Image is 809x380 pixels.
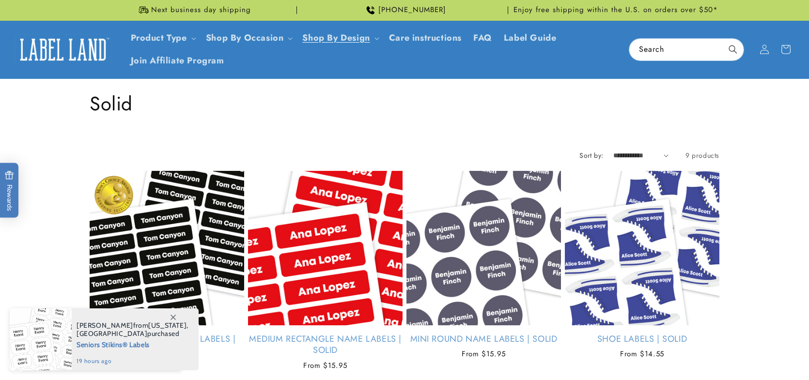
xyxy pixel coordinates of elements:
[148,321,187,330] span: [US_STATE]
[565,334,719,345] a: Shoe Labels | Solid
[389,32,462,44] span: Care instructions
[77,321,188,338] span: from , purchased
[200,27,297,49] summary: Shop By Occasion
[498,27,562,49] a: Label Guide
[5,170,14,211] span: Rewards
[406,334,561,345] a: Mini Round Name Labels | Solid
[685,151,719,160] span: 9 products
[248,334,403,356] a: Medium Rectangle Name Labels | Solid
[77,321,133,330] span: [PERSON_NAME]
[125,27,200,49] summary: Product Type
[513,5,718,15] span: Enjoy free shipping within the U.S. on orders over $50*
[15,34,111,64] img: Label Land
[504,32,557,44] span: Label Guide
[77,329,147,338] span: [GEOGRAPHIC_DATA]
[90,91,719,116] h1: Solid
[11,31,115,68] a: Label Land
[131,31,187,44] a: Product Type
[378,5,446,15] span: [PHONE_NUMBER]
[722,39,744,60] button: Search
[579,151,603,160] label: Sort by:
[467,27,498,49] a: FAQ
[383,27,467,49] a: Care instructions
[131,55,224,66] span: Join Affiliate Program
[296,27,383,49] summary: Shop By Design
[206,32,284,44] span: Shop By Occasion
[151,5,251,15] span: Next business day shipping
[125,49,230,72] a: Join Affiliate Program
[473,32,492,44] span: FAQ
[302,31,370,44] a: Shop By Design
